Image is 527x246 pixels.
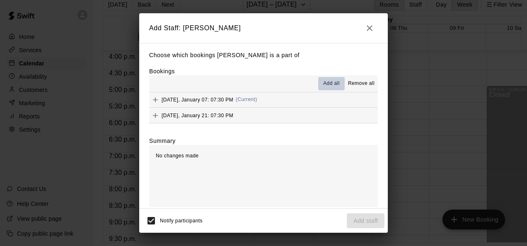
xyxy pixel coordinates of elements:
span: [DATE], January 07: 07:30 PM [162,96,233,102]
span: Add all [323,80,340,88]
label: Bookings [149,68,175,75]
button: Add[DATE], January 21: 07:30 PM [149,108,378,123]
p: Choose which bookings [PERSON_NAME] is a part of [149,50,378,60]
button: Add[DATE], January 07: 07:30 PM(Current) [149,92,378,108]
span: No changes made [156,153,198,159]
span: Add [149,112,162,118]
button: Remove all [345,77,378,90]
span: [DATE], January 21: 07:30 PM [162,112,233,118]
span: (Current) [236,96,257,102]
label: Summary [149,137,176,145]
button: Add all [318,77,345,90]
span: Add [149,96,162,102]
h2: Add Staff: [PERSON_NAME] [139,13,388,43]
span: Remove all [348,80,375,88]
span: Notify participants [160,218,203,224]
